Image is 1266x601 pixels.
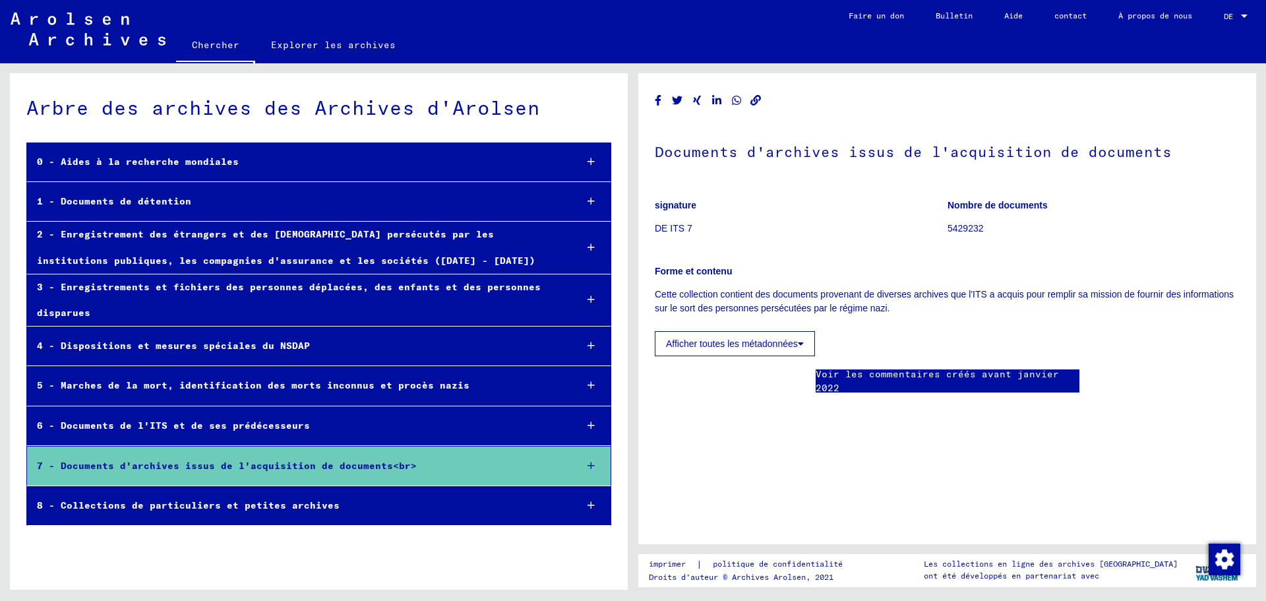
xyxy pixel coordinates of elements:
[849,11,904,20] font: Faire un don
[710,92,724,109] button: Partager sur LinkedIn
[255,29,411,61] a: Explorer les archives
[713,559,843,569] font: politique de confidentialité
[696,558,702,570] font: |
[936,11,973,20] font: Bulletin
[11,13,166,46] img: Arolsen_neg.svg
[671,92,684,109] button: Partager sur Twitter
[655,289,1234,313] font: Cette collection contient des documents provenant de diverses archives que l'ITS a acquis pour re...
[649,557,696,571] a: imprimer
[1054,11,1087,20] font: contact
[924,571,1099,581] font: ont été développés en partenariat avec
[816,367,1079,395] a: Voir les commentaires créés avant janvier 2022
[655,142,1172,161] font: Documents d'archives issus de l'acquisition de documents
[192,39,239,51] font: Chercher
[1004,11,1023,20] font: Aide
[26,95,540,120] font: Arbre des archives des Archives d'Arolsen
[649,559,686,569] font: imprimer
[176,29,255,63] a: Chercher
[1208,543,1240,575] div: Modifier le consentement
[948,223,984,234] font: 5429232
[37,460,417,472] font: 7 - Documents d'archives issus de l'acquisition de documents<br>
[690,92,704,109] button: Partager sur Xing
[37,379,469,391] font: 5 - Marches de la mort, identification des morts inconnus et procès nazis
[1193,554,1242,586] img: yv_logo.png
[924,559,1178,569] font: Les collections en ligne des archives [GEOGRAPHIC_DATA]
[37,156,239,168] font: 0 - Aides à la recherche mondiales
[37,228,535,266] font: 2 - Enregistrement des étrangers et des [DEMOGRAPHIC_DATA] persécutés par les institutions publiq...
[37,340,310,352] font: 4 - Dispositions et mesures spéciales du NSDAP
[655,200,696,210] font: signature
[1118,11,1192,20] font: À propos de nous
[655,331,815,356] button: Afficher toutes les métadonnées
[649,572,833,582] font: Droits d'auteur © Archives Arolsen, 2021
[37,420,310,431] font: 6 - Documents de l'ITS et de ses prédécesseurs
[37,499,340,511] font: 8 - Collections de particuliers et petites archives
[1209,544,1240,575] img: Modifier le consentement
[816,368,1059,394] font: Voir les commentaires créés avant janvier 2022
[730,92,744,109] button: Partager sur WhatsApp
[666,338,798,349] font: Afficher toutes les métadonnées
[271,39,396,51] font: Explorer les archives
[655,266,732,276] font: Forme et contenu
[651,92,665,109] button: Partager sur Facebook
[749,92,763,109] button: Copier le lien
[37,281,541,319] font: 3 - Enregistrements et fichiers des personnes déplacées, des enfants et des personnes disparues
[948,200,1048,210] font: Nombre de documents
[1224,11,1233,21] font: DE
[37,195,191,207] font: 1 - Documents de détention
[655,223,692,234] font: DE ITS 7
[702,557,859,571] a: politique de confidentialité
